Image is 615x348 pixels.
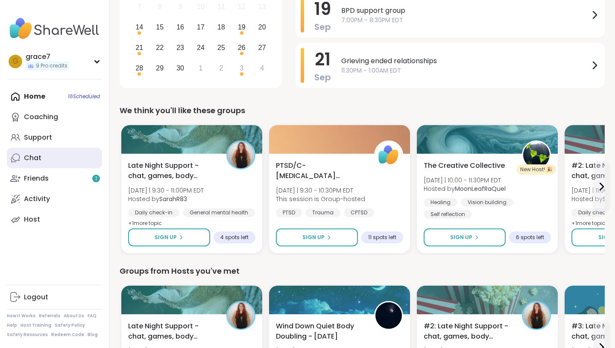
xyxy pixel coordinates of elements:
[516,234,544,241] span: 6 spots left
[455,184,506,193] b: MoonLeafRaQuel
[276,186,365,195] span: [DATE] | 9:30 - 10:30PM EDT
[128,208,179,217] div: Daily check-in
[7,168,102,189] a: Friends1
[128,195,204,203] span: Hosted by
[424,184,506,193] span: Hosted by
[26,52,69,61] div: grace7
[314,21,331,33] span: Sep
[156,42,164,53] div: 22
[159,195,187,203] b: SarahR83
[276,208,302,217] div: PTSD
[51,332,84,338] a: Redeem Code
[135,42,143,53] div: 21
[341,6,589,16] span: BPD support group
[24,112,58,122] div: Coaching
[176,21,184,33] div: 16
[7,313,35,319] a: How It Works
[424,210,472,219] div: Self reflection
[24,215,40,224] div: Host
[375,142,402,168] img: ShareWell
[450,234,472,241] span: Sign Up
[314,71,331,83] span: Sep
[212,18,231,37] div: Choose Thursday, September 18th, 2025
[7,332,48,338] a: Safety Resources
[128,228,210,246] button: Sign Up
[197,21,205,33] div: 17
[197,42,205,53] div: 24
[7,287,102,307] a: Logout
[36,62,67,70] span: 9 Pro credits
[7,127,102,148] a: Support
[176,62,184,74] div: 30
[344,208,374,217] div: CPTSD
[7,209,102,230] a: Host
[192,18,210,37] div: Choose Wednesday, September 17th, 2025
[232,38,251,57] div: Choose Friday, September 26th, 2025
[315,47,331,71] span: 21
[171,18,190,37] div: Choose Tuesday, September 16th, 2025
[64,313,84,319] a: About Us
[24,194,50,204] div: Activity
[20,322,51,328] a: Host Training
[258,1,266,12] div: 13
[228,142,254,168] img: SarahR83
[253,38,271,57] div: Choose Saturday, September 27th, 2025
[260,62,264,74] div: 4
[12,56,18,67] span: g
[39,313,60,319] a: Referrals
[424,176,506,184] span: [DATE] | 10:00 - 11:30PM EDT
[176,42,184,53] div: 23
[302,234,325,241] span: Sign Up
[424,228,506,246] button: Sign Up
[199,62,203,74] div: 1
[95,175,97,182] span: 1
[151,18,169,37] div: Choose Monday, September 15th, 2025
[130,38,149,57] div: Choose Sunday, September 21st, 2025
[424,321,512,342] span: #2: Late Night Support - chat, games, body double
[151,59,169,77] div: Choose Monday, September 29th, 2025
[24,292,48,302] div: Logout
[128,321,217,342] span: Late Night Support - chat, games, body double
[88,313,97,319] a: FAQ
[135,62,143,74] div: 28
[424,198,457,207] div: Healing
[523,302,550,329] img: SarahR83
[155,234,177,241] span: Sign Up
[232,59,251,77] div: Choose Friday, October 3rd, 2025
[212,59,231,77] div: Choose Thursday, October 2nd, 2025
[88,332,98,338] a: Blog
[341,66,589,75] span: 11:30PM - 1:00AM EDT
[217,1,225,12] div: 11
[305,208,340,217] div: Trauma
[424,161,505,171] span: The Creative Collective
[253,59,271,77] div: Choose Saturday, October 4th, 2025
[128,161,217,181] span: Late Night Support - chat, games, body double
[7,322,17,328] a: Help
[120,105,605,117] div: We think you'll like these groups
[219,62,223,74] div: 2
[24,174,49,183] div: Friends
[7,107,102,127] a: Coaching
[276,195,365,203] span: This session is Group-hosted
[7,148,102,168] a: Chat
[183,208,255,217] div: General mental health
[135,21,143,33] div: 14
[253,18,271,37] div: Choose Saturday, September 20th, 2025
[217,42,225,53] div: 25
[7,189,102,209] a: Activity
[217,21,225,33] div: 18
[276,228,358,246] button: Sign Up
[138,1,141,12] div: 7
[171,38,190,57] div: Choose Tuesday, September 23rd, 2025
[238,1,246,12] div: 12
[517,164,556,175] div: New Host! 🎉
[276,161,365,181] span: PTSD/C-[MEDICAL_DATA] Support Group
[341,56,589,66] span: Grieving ended relationships
[238,21,246,33] div: 19
[368,234,396,241] span: 11 spots left
[55,322,85,328] a: Safety Policy
[341,16,589,25] span: 7:00PM - 8:30PM EDT
[7,14,102,44] img: ShareWell Nav Logo
[192,38,210,57] div: Choose Wednesday, September 24th, 2025
[258,21,266,33] div: 20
